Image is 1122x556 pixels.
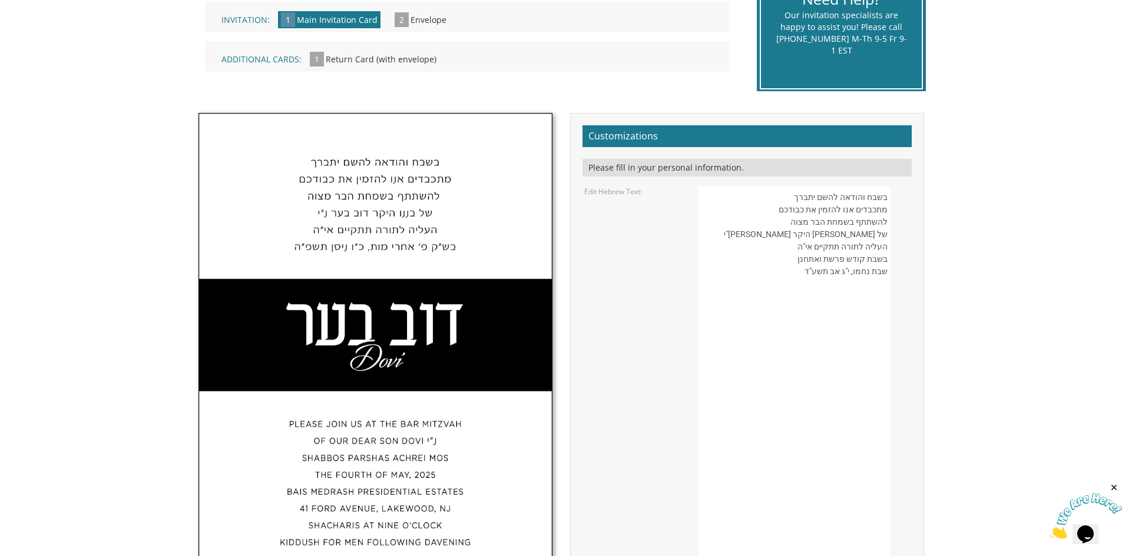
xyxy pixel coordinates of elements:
span: Main Invitation Card [297,14,378,25]
span: Envelope [411,14,446,25]
label: Edit Hebrew Text: [584,187,642,197]
iframe: chat widget [1049,482,1122,538]
span: Return Card (with envelope) [326,54,436,65]
span: Additional Cards: [221,54,302,65]
div: Please fill in your personal information. [582,159,912,177]
span: 1 [281,12,295,27]
div: Our invitation specialists are happy to assist you! Please call [PHONE_NUMBER] M-Th 9-5 Fr 9-1 EST [776,9,907,56]
h2: Customizations [582,125,912,148]
span: 2 [395,12,409,27]
span: Invitation: [221,14,270,25]
span: 1 [310,52,324,66]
